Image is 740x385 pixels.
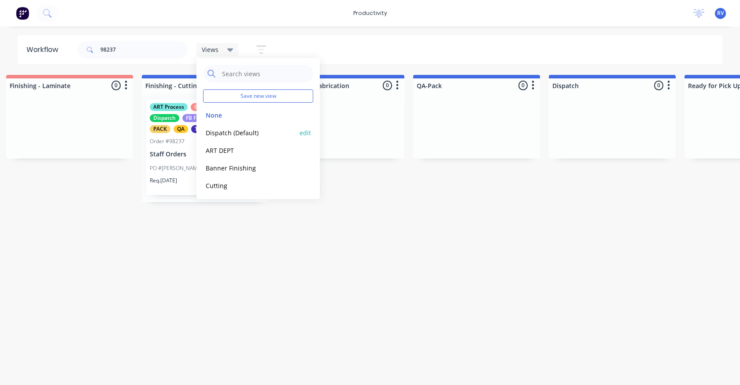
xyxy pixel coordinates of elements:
p: Staff Orders [150,151,261,158]
div: productivity [349,7,392,20]
button: edit [300,128,311,137]
div: FB Finishing [182,114,220,122]
div: Order #98237 [150,137,185,145]
div: Workflow [26,44,63,55]
input: Search views [221,65,309,82]
button: Fabric Finishing [203,198,297,208]
div: COD Unpaid [191,103,229,111]
button: Save new view [203,89,313,103]
div: ART Process [150,103,188,111]
div: Texcel/Router [191,125,234,133]
span: Views [202,45,218,54]
div: ART ProcessCOD UnpaidDispatchFB FinishingFB PrintPACKQATexcel/RouterOrder #9823707:36 AM [DATE]St... [146,100,264,195]
input: Search for orders... [100,41,188,59]
p: PO #[PERSON_NAME] [150,164,202,172]
button: Cutting [203,181,297,191]
button: Banner Finishing [203,163,297,173]
img: Factory [16,7,29,20]
span: RV [717,9,724,17]
p: Req. [DATE] [150,177,177,185]
div: Dispatch [150,114,179,122]
button: ART DEPT [203,145,297,155]
button: Dispatch (Default) [203,128,297,138]
div: PACK [150,125,170,133]
button: None [203,110,297,120]
div: QA [174,125,188,133]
